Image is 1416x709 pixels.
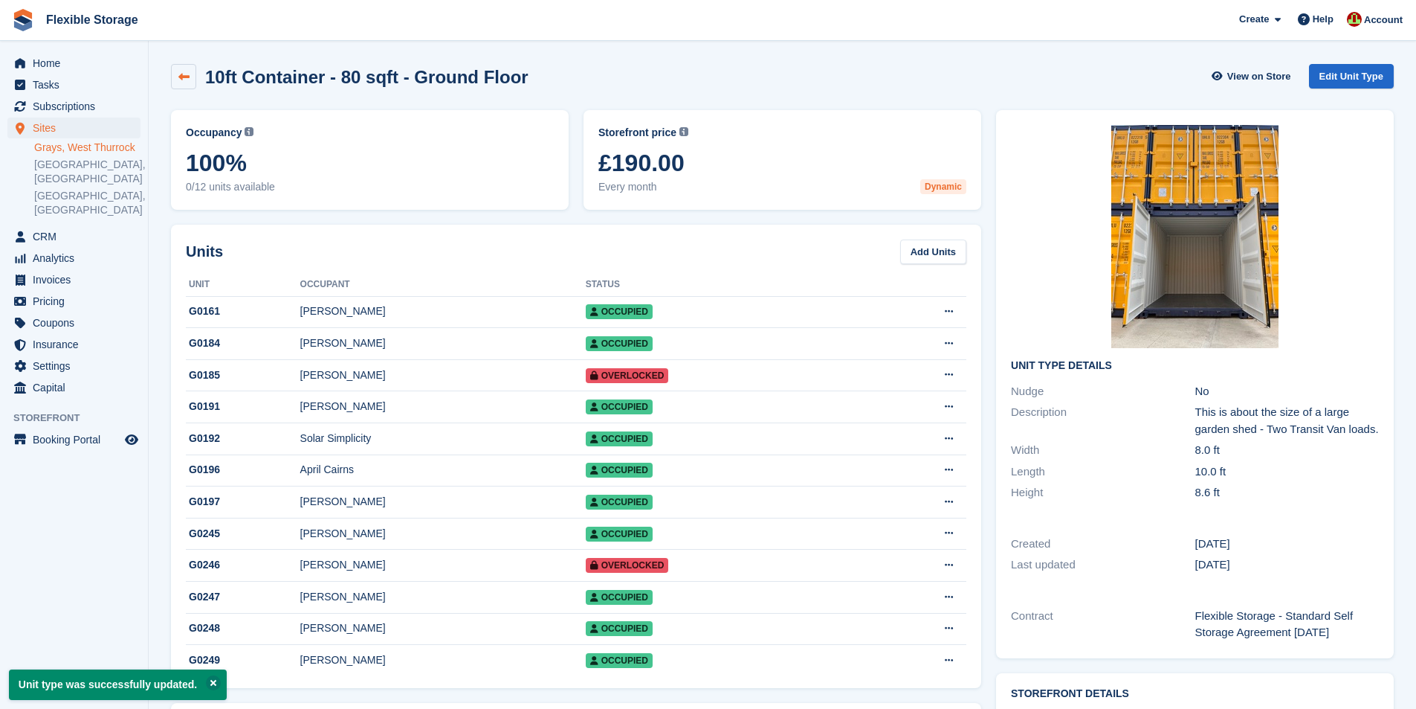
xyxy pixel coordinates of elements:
[205,67,528,87] h2: 10ft Container - 80 sqft - Ground Floor
[598,125,676,141] span: Storefront price
[1364,13,1403,28] span: Account
[920,179,966,194] div: Dynamic
[33,248,122,269] span: Analytics
[1011,688,1379,700] h2: Storefront Details
[9,670,227,700] p: Unit type was successfully updated.
[186,620,300,636] div: G0248
[1195,442,1379,459] div: 8.0 ft
[33,377,122,398] span: Capital
[123,431,140,449] a: Preview store
[1239,12,1269,27] span: Create
[300,431,586,446] div: Solar Simplicity
[1195,536,1379,553] div: [DATE]
[7,248,140,269] a: menu
[1195,608,1379,641] div: Flexible Storage - Standard Self Storage Agreement [DATE]
[186,526,300,542] div: G0245
[7,312,140,333] a: menu
[7,334,140,355] a: menu
[586,653,653,668] span: Occupied
[586,336,653,351] span: Occupied
[33,334,122,355] span: Insurance
[598,179,966,195] span: Every month
[300,494,586,510] div: [PERSON_NAME]
[679,127,688,136] img: icon-info-grey-7440780725fd019a000dd9b08b2336e03edf1995a4989e88bcd33f0948082b44.svg
[13,411,148,426] span: Storefront
[1011,536,1194,553] div: Created
[245,127,253,136] img: icon-info-grey-7440780725fd019a000dd9b08b2336e03edf1995a4989e88bcd33f0948082b44.svg
[186,557,300,573] div: G0246
[300,589,586,605] div: [PERSON_NAME]
[186,431,300,446] div: G0192
[7,74,140,95] a: menu
[186,494,300,510] div: G0197
[33,291,122,312] span: Pricing
[1313,12,1333,27] span: Help
[300,399,586,414] div: [PERSON_NAME]
[1111,125,1278,348] img: 10ft%20Inside%20%231.JPG
[7,118,140,138] a: menu
[33,118,122,138] span: Sites
[33,269,122,290] span: Invoices
[586,400,653,414] span: Occupied
[300,462,586,478] div: April Cairns
[34,189,140,217] a: [GEOGRAPHIC_DATA], [GEOGRAPHIC_DATA]
[33,356,122,376] span: Settings
[33,53,122,74] span: Home
[186,462,300,478] div: G0196
[34,158,140,186] a: [GEOGRAPHIC_DATA], [GEOGRAPHIC_DATA]
[186,125,242,141] span: Occupancy
[586,432,653,446] span: Occupied
[7,356,140,376] a: menu
[598,150,966,176] span: £190.00
[586,273,863,297] th: Status
[586,463,653,478] span: Occupied
[34,141,140,155] a: Grays, West Thurrock
[7,53,140,74] a: menu
[7,377,140,398] a: menu
[300,304,586,319] div: [PERSON_NAME]
[300,557,586,573] div: [PERSON_NAME]
[1011,556,1194,574] div: Last updated
[300,652,586,668] div: [PERSON_NAME]
[186,150,554,176] span: 100%
[1011,383,1194,400] div: Nudge
[33,96,122,117] span: Subscriptions
[186,240,223,263] h2: Units
[1011,608,1194,641] div: Contract
[1347,12,1362,27] img: David Jones
[1195,383,1379,400] div: No
[1011,404,1194,437] div: Description
[1195,404,1379,437] div: This is about the size of a large garden shed - Two Transit Van loads.
[300,368,586,383] div: [PERSON_NAME]
[1210,64,1297,89] a: View on Store
[1195,556,1379,574] div: [DATE]
[7,291,140,312] a: menu
[1011,442,1194,459] div: Width
[33,226,122,247] span: CRM
[7,96,140,117] a: menu
[186,652,300,668] div: G0249
[300,273,586,297] th: Occupant
[33,312,122,333] span: Coupons
[12,9,34,31] img: stora-icon-8386f47178a22dfd0bd8f6a31ec36ba5ce8667c1dd55bd0f319d3a0aa187defe.svg
[33,429,122,450] span: Booking Portal
[33,74,122,95] span: Tasks
[586,590,653,605] span: Occupied
[1195,484,1379,501] div: 8.6 ft
[186,273,300,297] th: Unit
[586,558,669,573] span: Overlocked
[1309,64,1394,89] a: Edit Unit Type
[186,179,554,195] span: 0/12 units available
[186,399,300,414] div: G0191
[1227,69,1291,84] span: View on Store
[1011,360,1379,372] h2: Unit Type details
[300,526,586,542] div: [PERSON_NAME]
[586,621,653,636] span: Occupied
[900,240,966,264] a: Add Units
[7,429,140,450] a: menu
[586,304,653,319] span: Occupied
[186,589,300,605] div: G0247
[586,527,653,542] span: Occupied
[300,336,586,351] div: [PERSON_NAME]
[7,226,140,247] a: menu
